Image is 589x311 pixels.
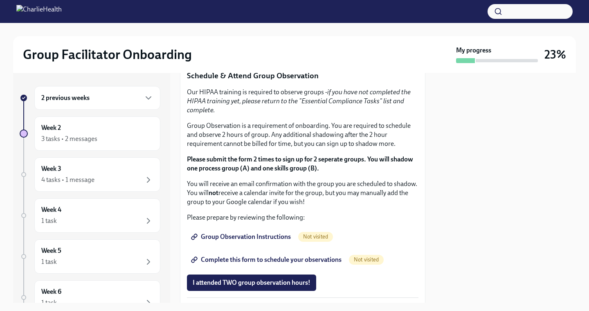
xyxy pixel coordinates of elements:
span: Not visited [349,257,384,263]
h3: 23% [544,47,566,62]
em: if you have not completed the HIPAA training yet, please return to the "Essential Compliance Task... [187,88,411,114]
a: Group Observation Instructions [187,229,297,245]
a: Week 51 task [20,239,160,274]
div: 1 task [41,298,57,307]
div: 2 previous weeks [34,86,160,110]
p: Group Observation is a requirement of onboarding. You are required to schedule and observe 2 hour... [187,121,418,148]
strong: My progress [456,46,491,55]
p: Schedule & Attend Group Observation [187,70,418,81]
p: Our HIPAA training is required to observe groups - [187,88,418,115]
a: Week 23 tasks • 2 messages [20,116,160,151]
a: Week 41 task [20,198,160,233]
div: 3 tasks • 2 messages [41,134,97,143]
h6: Week 2 [41,123,61,132]
span: Not visited [298,234,333,240]
strong: not [209,189,218,197]
span: I attended TWO group observation hours! [193,279,310,287]
p: Please prepare by reviewing the following: [187,213,418,222]
h6: Week 6 [41,287,61,296]
h6: 2 previous weeks [41,93,90,102]
div: 4 tasks • 1 message [41,175,94,184]
h6: Week 5 [41,246,61,255]
button: I attended TWO group observation hours! [187,275,316,291]
h6: Week 4 [41,205,61,214]
span: Group Observation Instructions [193,233,291,241]
p: You will receive an email confirmation with the group you are scheduled to shadow. You will recei... [187,179,418,207]
h6: Week 3 [41,164,61,173]
span: Complete this form to schedule your observations [193,256,342,264]
strong: Please submit the form 2 times to sign up for 2 seperate groups. You will shadow one process grou... [187,155,413,172]
a: Week 34 tasks • 1 message [20,157,160,192]
h2: Group Facilitator Onboarding [23,46,192,63]
img: CharlieHealth [16,5,62,18]
a: Complete this form to schedule your observations [187,252,347,268]
div: 1 task [41,216,57,225]
div: 1 task [41,257,57,266]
